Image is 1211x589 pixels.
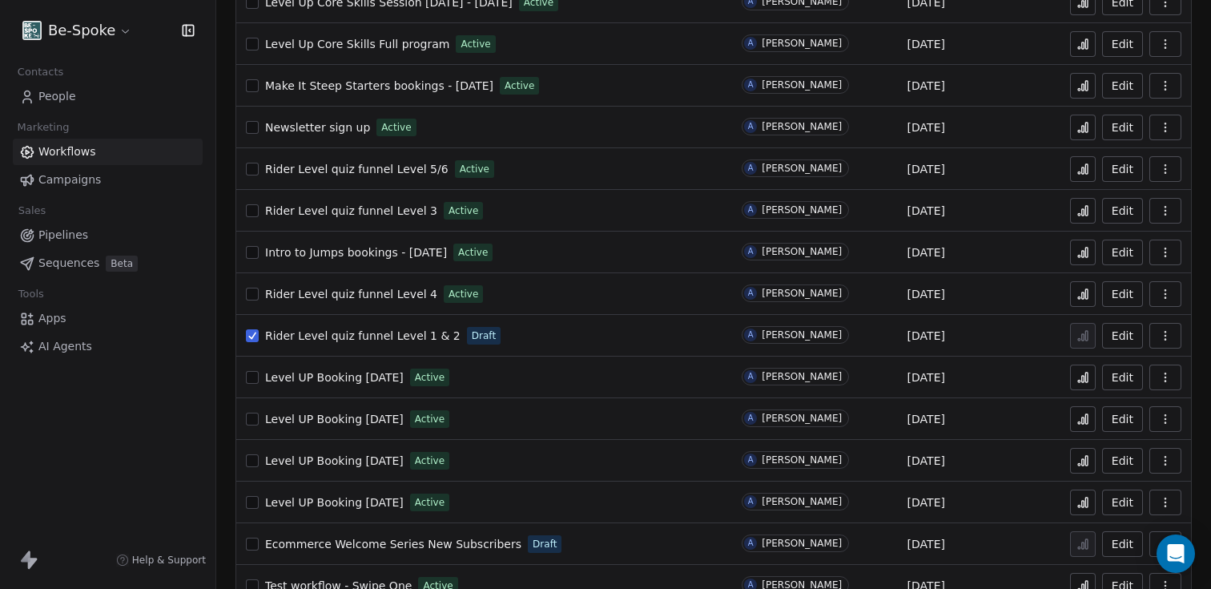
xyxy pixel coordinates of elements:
a: Rider Level quiz funnel Level 4 [265,286,437,302]
div: [PERSON_NAME] [762,413,842,424]
a: Make It Steep Starters bookings - [DATE] [265,78,493,94]
div: [PERSON_NAME] [762,38,842,49]
div: [PERSON_NAME] [762,329,842,341]
span: Sequences [38,255,99,272]
a: Edit [1102,73,1143,99]
button: Be-Spoke [19,17,135,44]
button: Edit [1102,198,1143,224]
span: Active [381,120,411,135]
span: Level UP Booking [DATE] [265,454,404,467]
span: Draft [472,329,496,343]
span: Sales [11,199,53,223]
span: Active [415,454,445,468]
a: AI Agents [13,333,203,360]
span: Active [449,287,478,301]
span: Workflows [38,143,96,160]
a: Edit [1102,531,1143,557]
div: [PERSON_NAME] [762,454,842,466]
div: [PERSON_NAME] [762,79,842,91]
span: Intro to Jumps bookings - [DATE] [265,246,447,259]
button: Edit [1102,156,1143,182]
a: Edit [1102,281,1143,307]
a: Ecommerce Welcome Series New Subscribers [265,536,521,552]
span: Active [415,412,445,426]
span: [DATE] [907,161,945,177]
span: Ecommerce Welcome Series New Subscribers [265,538,521,551]
a: Edit [1102,240,1143,265]
a: Edit [1102,365,1143,390]
div: A [748,495,754,508]
a: Campaigns [13,167,203,193]
span: Campaigns [38,171,101,188]
span: Tools [11,282,50,306]
span: Level UP Booking [DATE] [265,371,404,384]
span: [DATE] [907,119,945,135]
div: [PERSON_NAME] [762,163,842,174]
div: [PERSON_NAME] [762,538,842,549]
span: Active [415,370,445,385]
span: Active [460,162,489,176]
div: A [748,329,754,341]
span: Draft [533,537,557,551]
span: [DATE] [907,411,945,427]
span: Active [461,37,490,51]
span: Active [415,495,445,510]
span: [DATE] [907,536,945,552]
a: Apps [13,305,203,332]
div: A [748,454,754,466]
div: [PERSON_NAME] [762,246,842,257]
span: Active [505,79,534,93]
div: A [748,79,754,91]
span: Rider Level quiz funnel Level 3 [265,204,437,217]
span: Be-Spoke [48,20,115,41]
span: Marketing [10,115,76,139]
button: Edit [1102,323,1143,349]
button: Edit [1102,406,1143,432]
span: Rider Level quiz funnel Level 4 [265,288,437,301]
span: Rider Level quiz funnel Level 1 & 2 [265,329,461,342]
button: Edit [1102,490,1143,515]
span: Beta [106,256,138,272]
a: People [13,83,203,110]
div: A [748,412,754,425]
span: AI Agents [38,338,92,355]
a: Pipelines [13,222,203,248]
span: [DATE] [907,286,945,302]
button: Edit [1102,31,1143,57]
div: A [748,120,754,133]
div: A [748,370,754,383]
a: Workflows [13,139,203,165]
a: Level Up Core Skills Full program [265,36,449,52]
button: Edit [1102,448,1143,474]
a: Rider Level quiz funnel Level 1 & 2 [265,328,461,344]
span: [DATE] [907,36,945,52]
span: [DATE] [907,78,945,94]
span: [DATE] [907,328,945,344]
div: A [748,287,754,300]
div: [PERSON_NAME] [762,371,842,382]
a: Help & Support [116,554,206,567]
span: Level Up Core Skills Full program [265,38,449,50]
span: Pipelines [38,227,88,244]
a: Level UP Booking [DATE] [265,453,404,469]
span: Make It Steep Starters bookings - [DATE] [265,79,493,92]
span: [DATE] [907,453,945,469]
span: Rider Level quiz funnel Level 5/6 [265,163,449,175]
span: Apps [38,310,66,327]
div: A [748,245,754,258]
div: [PERSON_NAME] [762,204,842,216]
div: Open Intercom Messenger [1157,535,1195,573]
span: [DATE] [907,369,945,385]
span: Contacts [10,60,70,84]
span: Help & Support [132,554,206,567]
div: [PERSON_NAME] [762,288,842,299]
a: Rider Level quiz funnel Level 3 [265,203,437,219]
span: [DATE] [907,244,945,260]
button: Edit [1102,115,1143,140]
span: People [38,88,76,105]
